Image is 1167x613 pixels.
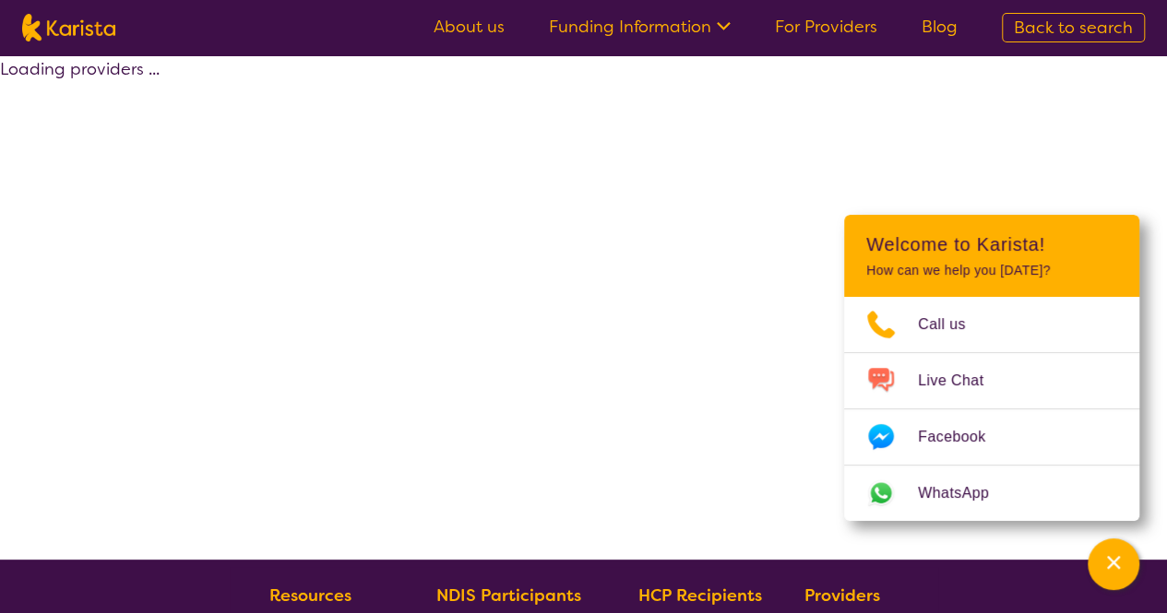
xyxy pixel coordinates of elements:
[269,584,351,607] b: Resources
[1014,17,1133,39] span: Back to search
[637,584,761,607] b: HCP Recipients
[804,584,880,607] b: Providers
[1088,538,1139,590] button: Channel Menu
[918,423,1007,451] span: Facebook
[436,584,581,607] b: NDIS Participants
[844,466,1139,521] a: Web link opens in a new tab.
[844,215,1139,521] div: Channel Menu
[918,311,988,338] span: Call us
[866,263,1117,278] p: How can we help you [DATE]?
[434,16,505,38] a: About us
[549,16,731,38] a: Funding Information
[866,233,1117,255] h2: Welcome to Karista!
[918,367,1006,395] span: Live Chat
[844,297,1139,521] ul: Choose channel
[922,16,958,38] a: Blog
[1002,13,1145,42] a: Back to search
[918,479,1011,507] span: WhatsApp
[775,16,877,38] a: For Providers
[22,14,115,41] img: Karista logo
